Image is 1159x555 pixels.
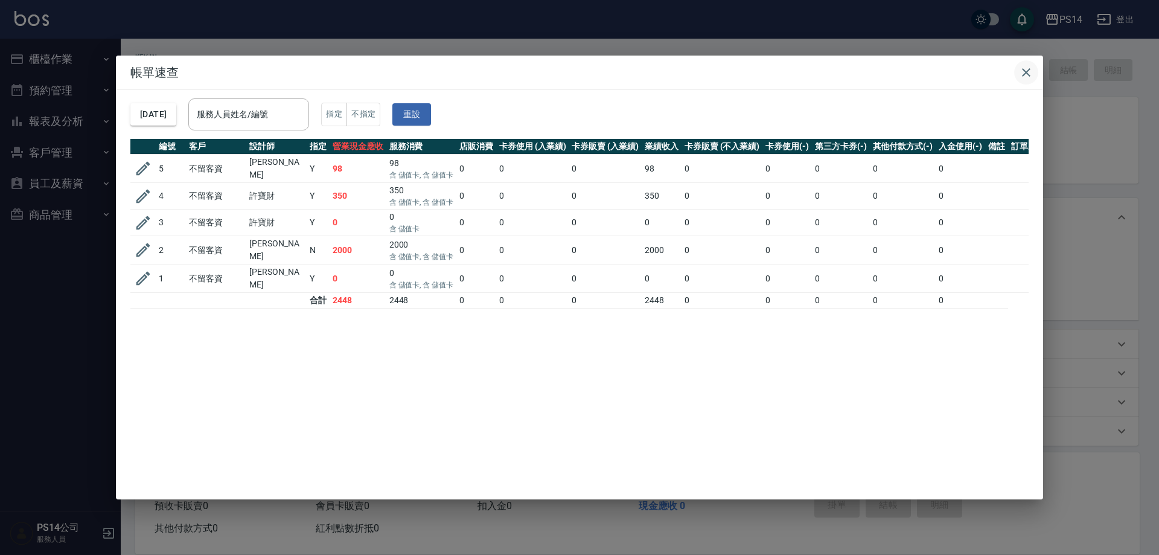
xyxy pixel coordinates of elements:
td: 3 [156,210,186,236]
td: 不留客資 [186,236,246,265]
td: 0 [762,293,812,309]
td: 0 [386,210,457,236]
td: 0 [496,155,569,183]
td: 4 [156,183,186,210]
td: 0 [870,155,936,183]
th: 指定 [307,139,330,155]
td: 0 [682,183,762,210]
td: 350 [642,183,682,210]
td: 0 [682,265,762,293]
th: 服務消費 [386,139,457,155]
td: 98 [642,155,682,183]
td: 2000 [642,236,682,265]
td: 0 [812,236,870,265]
td: 不留客資 [186,183,246,210]
td: 0 [496,183,569,210]
td: 0 [569,155,642,183]
th: 其他付款方式(-) [870,139,936,155]
td: 0 [569,183,642,210]
td: 0 [569,210,642,236]
td: 0 [812,293,870,309]
td: [PERSON_NAME] [246,265,307,293]
td: 0 [936,236,985,265]
td: 0 [870,265,936,293]
td: 350 [386,183,457,210]
td: Y [307,155,330,183]
button: [DATE] [130,103,176,126]
td: 0 [642,265,682,293]
th: 備註 [985,139,1008,155]
td: 2448 [642,293,682,309]
td: [PERSON_NAME] [246,236,307,265]
th: 客戶 [186,139,246,155]
td: 2448 [330,293,386,309]
td: 0 [642,210,682,236]
td: 1 [156,265,186,293]
td: 不留客資 [186,265,246,293]
td: 0 [569,236,642,265]
td: 2000 [330,236,386,265]
td: 98 [330,155,386,183]
td: 0 [762,236,812,265]
td: 0 [386,265,457,293]
td: Y [307,210,330,236]
td: 0 [812,210,870,236]
td: 不留客資 [186,155,246,183]
td: 0 [456,293,496,309]
td: 0 [762,265,812,293]
td: 0 [330,210,386,236]
td: [PERSON_NAME] [246,155,307,183]
td: 2000 [386,236,457,265]
th: 卡券使用 (入業績) [496,139,569,155]
th: 第三方卡券(-) [812,139,870,155]
td: 0 [456,265,496,293]
td: 0 [496,236,569,265]
td: 0 [812,265,870,293]
td: 0 [496,210,569,236]
th: 訂單來源 [1008,139,1048,155]
td: 0 [870,293,936,309]
td: 許寶財 [246,210,307,236]
td: 2448 [386,293,457,309]
td: 2 [156,236,186,265]
td: 0 [569,293,642,309]
td: 0 [936,210,985,236]
td: 0 [762,210,812,236]
th: 卡券使用(-) [762,139,812,155]
td: 0 [812,155,870,183]
td: 0 [762,183,812,210]
th: 卡券販賣 (入業績) [569,139,642,155]
td: 合計 [307,293,330,309]
p: 含 儲值卡, 含 儲值卡 [389,280,454,290]
td: 98 [386,155,457,183]
p: 含 儲值卡, 含 儲值卡 [389,170,454,181]
button: 重設 [392,103,431,126]
td: 0 [936,293,985,309]
td: 0 [456,155,496,183]
th: 設計師 [246,139,307,155]
h2: 帳單速查 [116,56,1043,89]
td: 不留客資 [186,210,246,236]
td: 0 [569,265,642,293]
td: 0 [456,183,496,210]
td: 0 [870,210,936,236]
td: 0 [682,155,762,183]
td: 0 [496,265,569,293]
button: 不指定 [346,103,380,126]
td: 350 [330,183,386,210]
th: 入金使用(-) [936,139,985,155]
td: 0 [682,293,762,309]
p: 含 儲值卡 [389,223,454,234]
td: 0 [456,210,496,236]
td: 0 [762,155,812,183]
td: 0 [936,155,985,183]
td: 0 [870,236,936,265]
th: 業績收入 [642,139,682,155]
td: 0 [330,265,386,293]
th: 店販消費 [456,139,496,155]
p: 含 儲值卡, 含 儲值卡 [389,251,454,262]
td: 0 [936,183,985,210]
td: Y [307,265,330,293]
p: 含 儲值卡, 含 儲值卡 [389,197,454,208]
td: 0 [682,210,762,236]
